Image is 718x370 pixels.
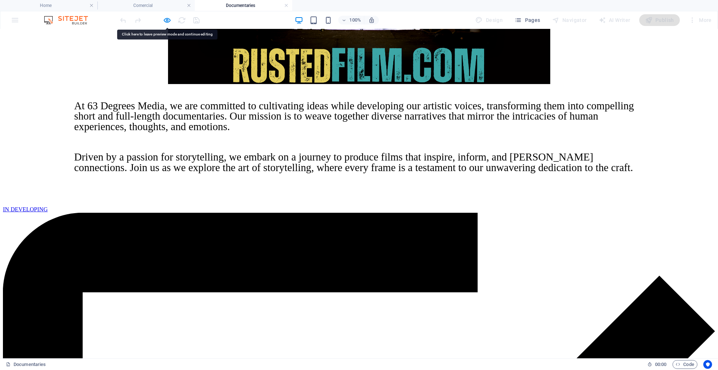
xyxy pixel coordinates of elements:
a: Click to cancel selection. Double-click to open Pages [6,360,46,369]
span: Pages [514,16,540,24]
h4: Comercial [97,1,195,10]
h4: Documentaries [195,1,292,10]
h6: Session time [647,360,667,369]
button: 100% [338,16,364,24]
i: On resize automatically adjust zoom level to fit chosen device. [368,17,375,23]
a: Rusted Film [168,50,550,56]
span: : [660,362,661,367]
a: IN DEVELOPING [3,177,48,183]
span: Code [676,360,694,369]
h6: 100% [349,16,361,24]
span: 00 00 [655,360,666,369]
img: Editor Logo [42,16,97,24]
span: Driven by a passion for storytelling, we embark on a journey to produce films that inspire, infor... [74,122,633,144]
button: Usercentrics [703,360,712,369]
button: Pages [511,14,543,26]
button: Code [673,360,697,369]
span: At 63 Degrees Media, we are committed to cultivating ideas while developing our artistic voices, ... [74,71,634,103]
div: Design (Ctrl+Alt+Y) [473,14,506,26]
